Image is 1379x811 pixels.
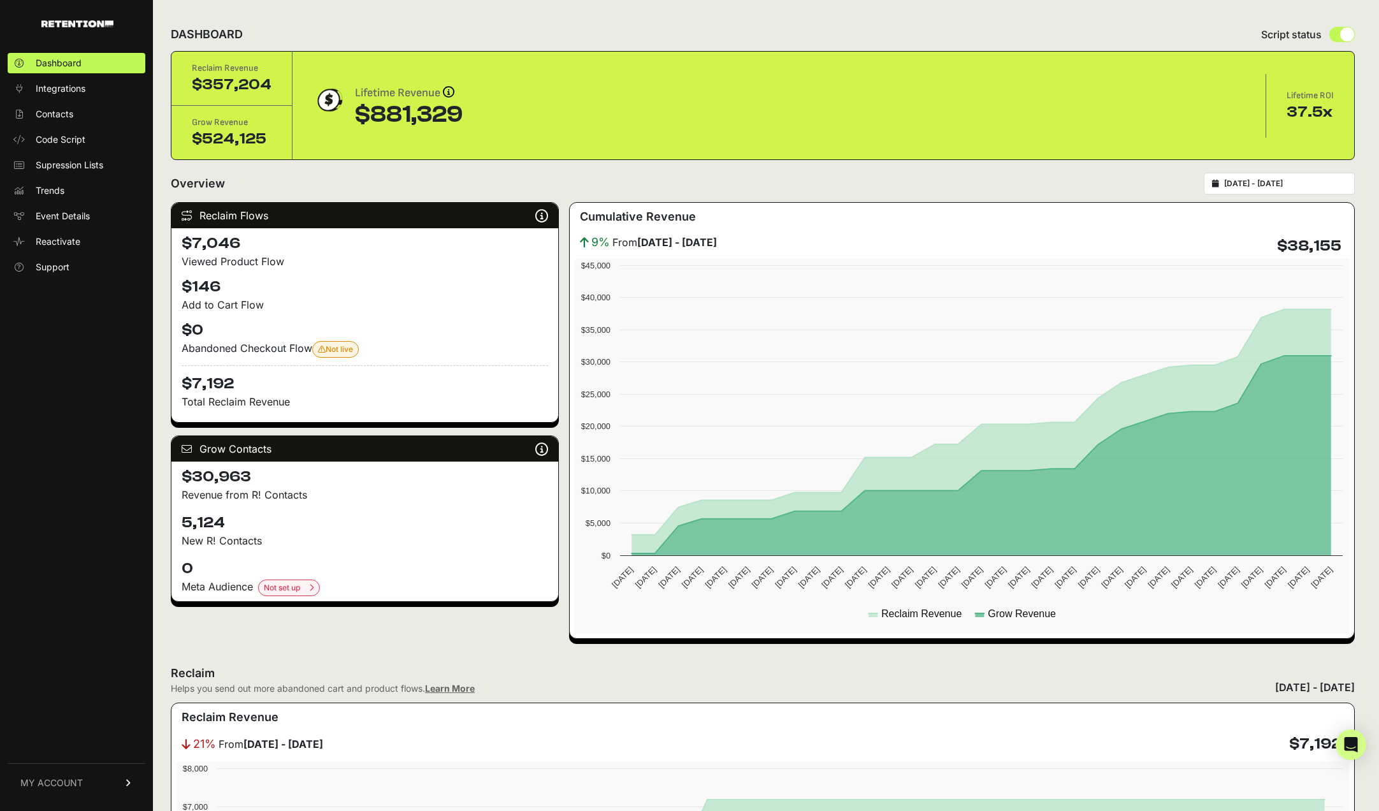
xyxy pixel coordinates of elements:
text: $25,000 [581,390,610,399]
text: [DATE] [1216,565,1241,590]
div: $881,329 [355,102,463,128]
h2: Reclaim [171,664,475,682]
text: [DATE] [960,565,985,590]
text: [DATE] [1262,565,1287,590]
span: MY ACCOUNT [20,777,83,789]
span: 9% [591,233,610,251]
text: [DATE] [726,565,751,590]
text: [DATE] [1076,565,1101,590]
text: $20,000 [581,421,610,431]
p: Revenue from R! Contacts [182,487,548,502]
a: Reactivate [8,231,145,252]
text: [DATE] [1029,565,1054,590]
text: $45,000 [581,261,610,270]
text: [DATE] [913,565,937,590]
h4: $7,192 [1289,734,1341,754]
text: [DATE] [983,565,1007,590]
text: $40,000 [581,293,610,302]
span: Code Script [36,133,85,146]
a: Event Details [8,206,145,226]
div: Lifetime Revenue [355,84,463,102]
div: 37.5x [1287,102,1334,122]
text: [DATE] [610,565,635,590]
a: Trends [8,180,145,201]
div: Add to Cart Flow [182,297,548,312]
h3: Cumulative Revenue [580,208,696,226]
text: [DATE] [633,565,658,590]
text: [DATE] [749,565,774,590]
span: Trends [36,184,64,197]
a: Learn More [425,683,475,694]
text: [DATE] [703,565,728,590]
text: [DATE] [1192,565,1217,590]
a: Code Script [8,129,145,150]
text: Reclaim Revenue [881,608,962,619]
a: Dashboard [8,53,145,73]
div: Grow Contacts [171,436,558,462]
text: [DATE] [1099,565,1124,590]
text: [DATE] [680,565,705,590]
span: From [219,736,323,752]
h4: $0 [182,320,548,340]
span: Not live [318,344,353,354]
a: Integrations [8,78,145,99]
text: [DATE] [1123,565,1148,590]
text: [DATE] [656,565,681,590]
div: Viewed Product Flow [182,254,548,269]
text: [DATE] [819,565,844,590]
text: [DATE] [1286,565,1311,590]
a: Contacts [8,104,145,124]
text: [DATE] [843,565,868,590]
text: $5,000 [586,518,610,528]
text: $10,000 [581,486,610,495]
span: Integrations [36,82,85,95]
div: [DATE] - [DATE] [1275,680,1355,695]
span: Supression Lists [36,159,103,172]
a: Supression Lists [8,155,145,175]
text: [DATE] [1146,565,1171,590]
a: MY ACCOUNT [8,763,145,802]
text: [DATE] [773,565,798,590]
span: Reactivate [36,235,80,248]
text: [DATE] [890,565,914,590]
img: dollar-coin-05c43ed7efb7bc0c12610022525b4bbbb207c7efeef5aecc26f025e68dcafac9.png [313,84,345,116]
span: 21% [193,735,216,753]
span: From [612,235,717,250]
text: [DATE] [1169,565,1194,590]
div: Meta Audience [182,579,548,596]
text: [DATE] [1309,565,1334,590]
text: $15,000 [581,454,610,464]
div: Open Intercom Messenger [1336,729,1366,760]
text: $30,000 [581,357,610,367]
div: Helps you send out more abandoned cart and product flows. [171,682,475,695]
div: Grow Revenue [192,116,271,129]
strong: [DATE] - [DATE] [637,236,717,249]
span: Support [36,261,69,274]
a: Support [8,257,145,277]
div: Lifetime ROI [1287,89,1334,102]
text: [DATE] [1053,565,1078,590]
div: Reclaim Flows [171,203,558,228]
h4: $7,046 [182,233,548,254]
p: New R! Contacts [182,533,548,548]
h4: 5,124 [182,513,548,533]
text: [DATE] [1006,565,1031,590]
span: Dashboard [36,57,82,69]
text: $8,000 [183,764,208,773]
h2: Overview [171,175,225,193]
text: [DATE] [936,565,961,590]
p: Total Reclaim Revenue [182,394,548,409]
text: [DATE] [796,565,821,590]
div: $357,204 [192,75,271,95]
span: Contacts [36,108,73,121]
span: Event Details [36,210,90,223]
img: Retention.com [41,20,113,27]
text: [DATE] [1239,565,1264,590]
h2: DASHBOARD [171,26,243,43]
text: $35,000 [581,325,610,335]
span: Script status [1261,27,1322,42]
h4: $30,963 [182,467,548,487]
strong: [DATE] - [DATE] [243,738,323,750]
text: [DATE] [866,565,891,590]
h4: 0 [182,559,548,579]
